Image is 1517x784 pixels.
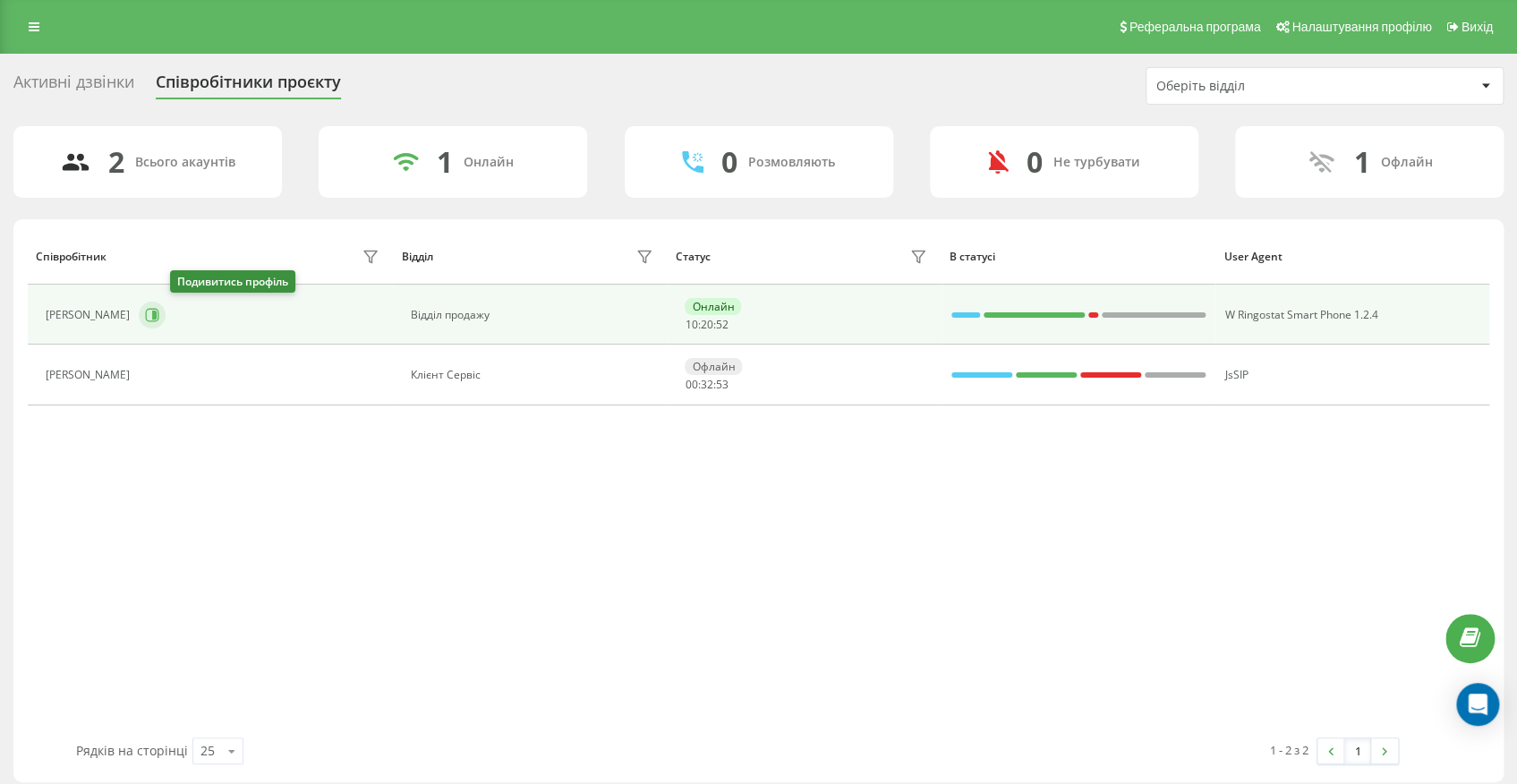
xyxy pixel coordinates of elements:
[685,377,697,392] span: 00
[1053,155,1140,170] div: Не турбувати
[76,742,188,759] span: Рядків на сторінці
[13,72,134,100] div: Активні дзвінки
[685,379,728,391] div: : :
[437,145,453,179] div: 1
[1270,741,1308,759] div: 1 - 2 з 2
[676,251,711,263] div: Статус
[1225,307,1378,322] span: W Ringostat Smart Phone 1.2.4
[1344,738,1371,763] a: 1
[46,369,134,381] div: [PERSON_NAME]
[700,377,712,392] span: 32
[1156,79,1370,94] div: Оберіть відділ
[685,319,728,331] div: : :
[721,145,737,179] div: 0
[685,358,742,375] div: Офлайн
[170,270,295,293] div: Подивитись профіль
[700,317,712,332] span: 20
[411,369,657,381] div: Клієнт Сервіс
[411,309,657,321] div: Відділ продажу
[1354,145,1370,179] div: 1
[1291,20,1431,34] span: Налаштування профілю
[200,742,215,760] div: 25
[715,317,728,332] span: 52
[1223,251,1480,263] div: User Agent
[715,377,728,392] span: 53
[135,155,235,170] div: Всього акаунтів
[1381,155,1433,170] div: Офлайн
[685,298,741,315] div: Онлайн
[1456,683,1499,726] div: Open Intercom Messenger
[464,155,514,170] div: Онлайн
[1129,20,1261,34] span: Реферальна програма
[1462,20,1493,34] span: Вихід
[156,72,341,100] div: Співробітники проєкту
[1027,145,1043,179] div: 0
[950,251,1206,263] div: В статусі
[46,309,134,321] div: [PERSON_NAME]
[685,317,697,332] span: 10
[1225,367,1249,382] span: JsSIP
[36,251,107,263] div: Співробітник
[748,155,835,170] div: Розмовляють
[108,145,124,179] div: 2
[402,251,433,263] div: Відділ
